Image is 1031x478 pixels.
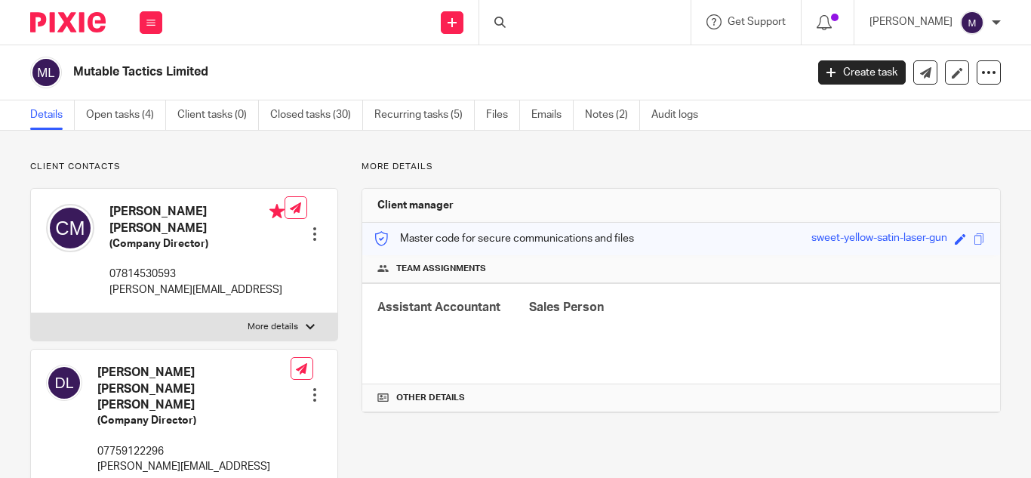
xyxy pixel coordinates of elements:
a: Edit client [945,60,969,85]
a: Closed tasks (30) [270,100,363,130]
span: Copy to clipboard [974,233,985,245]
p: More details [362,161,1001,173]
p: [PERSON_NAME][EMAIL_ADDRESS] [97,459,291,474]
h4: [PERSON_NAME] [PERSON_NAME] [PERSON_NAME] [97,365,291,413]
a: Recurring tasks (5) [374,100,475,130]
a: Notes (2) [585,100,640,130]
a: Send new email [913,60,937,85]
h5: (Company Director) [97,413,291,428]
h4: [PERSON_NAME] [PERSON_NAME] [109,204,285,236]
p: [PERSON_NAME][EMAIL_ADDRESS] [109,282,285,298]
span: Sales Person [529,301,604,313]
p: Master code for secure communications and files [374,231,634,246]
p: [PERSON_NAME] [869,14,953,29]
span: Other details [396,392,465,404]
p: Client contacts [30,161,338,173]
img: svg%3E [960,11,984,35]
a: Details [30,100,75,130]
span: Assistant Accountant [377,301,500,313]
span: Edit code [955,233,966,245]
img: Pixie [30,12,106,32]
a: Create task [818,60,906,85]
h2: Mutable Tactics Limited [73,64,651,80]
a: Audit logs [651,100,709,130]
p: More details [248,321,298,333]
p: 07759122296 [97,444,291,459]
a: Files [486,100,520,130]
img: svg%3E [30,57,62,88]
a: Open tasks (4) [86,100,166,130]
p: 07814530593 [109,267,285,282]
div: sweet-yellow-satin-laser-gun [811,230,947,248]
span: Get Support [728,17,786,27]
i: Primary [269,204,285,219]
h5: (Company Director) [109,236,285,251]
img: svg%3E [46,204,94,252]
h3: Client manager [377,198,454,213]
a: Client tasks (0) [177,100,259,130]
img: svg%3E [46,365,82,401]
span: Team assignments [396,263,486,275]
a: Emails [531,100,574,130]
